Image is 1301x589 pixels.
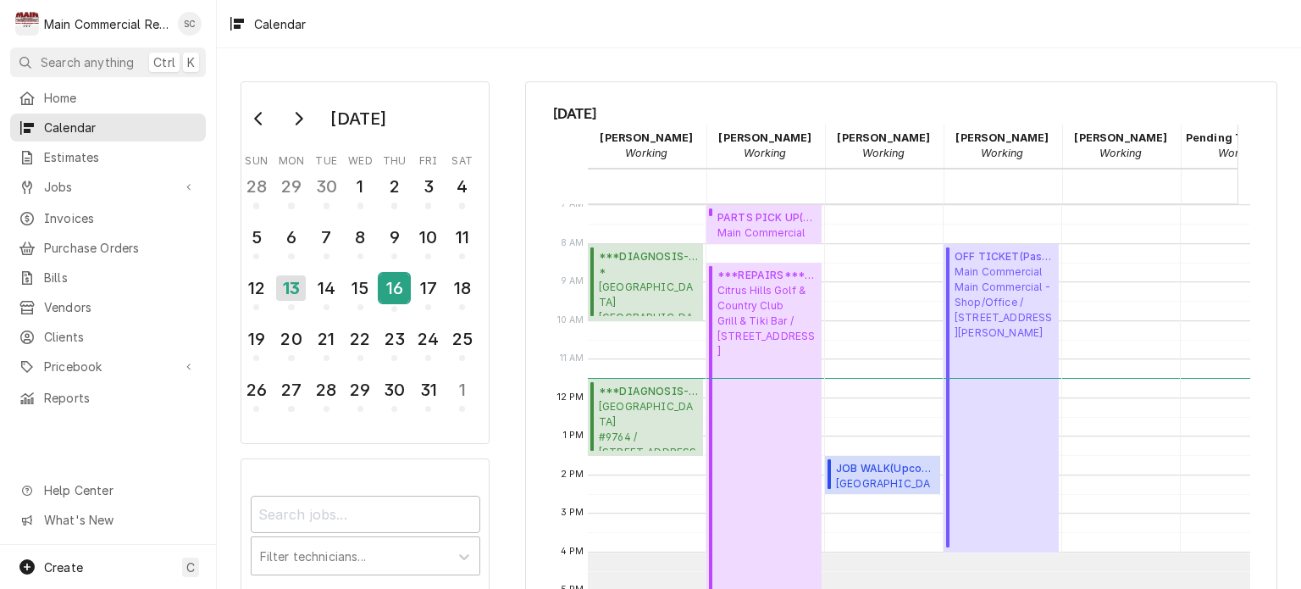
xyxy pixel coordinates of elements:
[955,131,1049,144] strong: [PERSON_NAME]
[588,244,704,321] div: ***DIAGNOSIS-SERVICE CALL***(Uninvoiced)*[GEOGRAPHIC_DATA][GEOGRAPHIC_DATA] / [STREET_ADDRESS]
[449,275,475,301] div: 18
[309,148,343,169] th: Tuesday
[44,148,197,166] span: Estimates
[944,125,1062,167] div: Mike Marchese - Working
[556,545,589,558] span: 4 PM
[343,148,377,169] th: Wednesday
[10,476,206,504] a: Go to Help Center
[10,384,206,412] a: Reports
[706,205,822,244] div: [Service] PARTS PICK UP Main Commercial Main Commercial - Shop/Office / 16705 Scheer Blvd, Hudson...
[44,389,197,407] span: Reports
[599,384,698,399] span: ***DIAGNOSIS-SERVICE CALL*** ( Upcoming )
[825,125,944,167] div: Dylan Crawford - Working
[178,12,202,36] div: SC
[449,326,475,352] div: 25
[553,103,1250,125] span: [DATE]
[44,239,197,257] span: Purchase Orders
[44,119,197,136] span: Calendar
[10,323,206,351] a: Clients
[588,244,704,321] div: [Service] ***DIAGNOSIS-SERVICE CALL*** *Hernando County Public School Spring Hill Elementary / 60...
[44,15,169,33] div: Main Commercial Refrigeration Service
[556,352,589,365] span: 11 AM
[1218,147,1260,159] em: Working
[449,174,475,199] div: 4
[313,377,340,403] div: 28
[10,234,206,262] a: Purchase Orders
[599,399,698,451] span: [GEOGRAPHIC_DATA] #9764 / [STREET_ADDRESS]
[278,377,304,403] div: 27
[251,496,480,533] input: Search jobs...
[15,12,39,36] div: Main Commercial Refrigeration Service's Avatar
[347,377,374,403] div: 29
[44,481,196,499] span: Help Center
[588,125,706,167] div: Caleb Gorton - Working
[347,275,374,301] div: 15
[378,148,412,169] th: Thursday
[449,225,475,250] div: 11
[10,353,206,381] a: Go to Pricebook
[557,197,589,211] span: 7 AM
[44,358,172,375] span: Pricebook
[10,47,206,77] button: Search anythingCtrlK
[955,264,1054,341] span: Main Commercial Main Commercial - Shop/Office / [STREET_ADDRESS][PERSON_NAME]
[1074,131,1167,144] strong: [PERSON_NAME]
[10,506,206,534] a: Go to What's New
[313,174,340,199] div: 30
[10,84,206,112] a: Home
[243,326,269,352] div: 19
[1186,131,1298,144] strong: Pending Technician
[347,225,374,250] div: 8
[553,391,589,404] span: 12 PM
[278,225,304,250] div: 6
[274,148,309,169] th: Monday
[588,379,704,456] div: ***DIAGNOSIS-SERVICE CALL***(Upcoming)[GEOGRAPHIC_DATA]#9764 / [STREET_ADDRESS]
[446,148,479,169] th: Saturday
[347,326,374,352] div: 22
[10,114,206,142] a: Calendar
[44,269,197,286] span: Bills
[243,275,269,301] div: 12
[556,236,589,250] span: 8 AM
[553,314,589,327] span: 10 AM
[625,147,667,159] em: Working
[706,125,825,167] div: Dorian Wertz - Working
[825,456,941,495] div: JOB WALK(Upcoming)[GEOGRAPHIC_DATA]-[GEOGRAPHIC_DATA]TGH-[GEOGRAPHIC_DATA] / [STREET_ADDRESS]
[415,326,441,352] div: 24
[718,131,811,144] strong: [PERSON_NAME]
[381,377,407,403] div: 30
[242,105,276,132] button: Go to previous month
[717,283,817,359] span: Citrus Hills Golf & Country Club Grill & Tiki Bar / [STREET_ADDRESS]
[415,275,441,301] div: 17
[825,456,941,495] div: [Job Walk] JOB WALK Tampa General Hospital-Spring Hill TGH-Spring Hill / 10461 Quality Dr, Spring...
[717,210,817,225] span: PARTS PICK UP ( Finalized )
[10,264,206,292] a: Bills
[324,104,392,133] div: [DATE]
[41,53,134,71] span: Search anything
[706,205,822,244] div: PARTS PICK UP(Finalized)Main CommercialMain Commercial - Shop/Office / [STREET_ADDRESS][PERSON_NAME]
[556,275,589,288] span: 9 AM
[415,225,441,250] div: 10
[412,148,446,169] th: Friday
[313,326,340,352] div: 21
[559,429,589,442] span: 1 PM
[717,225,817,239] span: Main Commercial Main Commercial - Shop/Office / [STREET_ADDRESS][PERSON_NAME]
[44,511,196,529] span: What's New
[10,173,206,201] a: Go to Jobs
[313,225,340,250] div: 7
[10,204,206,232] a: Invoices
[599,249,698,264] span: ***DIAGNOSIS-SERVICE CALL*** ( Uninvoiced )
[449,377,475,403] div: 1
[836,476,935,490] span: [GEOGRAPHIC_DATA]-[GEOGRAPHIC_DATA] TGH-[GEOGRAPHIC_DATA] / [STREET_ADDRESS]
[278,326,304,352] div: 20
[281,105,315,132] button: Go to next month
[44,328,197,346] span: Clients
[243,174,269,199] div: 28
[243,225,269,250] div: 5
[381,174,407,199] div: 2
[944,244,1060,553] div: [Service] OFF TICKET Main Commercial Main Commercial - Shop/Office / 16705 Scheer Blvd, Hudson, F...
[1062,125,1181,167] div: Parker Gilbert - Working
[10,143,206,171] a: Estimates
[10,293,206,321] a: Vendors
[415,174,441,199] div: 3
[981,147,1023,159] em: Working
